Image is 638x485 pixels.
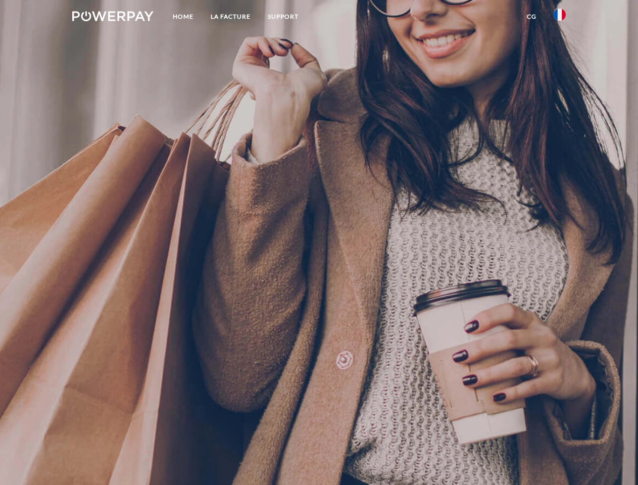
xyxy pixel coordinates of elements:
[164,8,202,26] a: Home
[518,8,545,26] a: CG
[554,9,566,21] img: fr
[72,11,154,21] img: logo-powerpay-white.svg
[259,8,307,26] a: Support
[202,8,259,26] a: LA FACTURE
